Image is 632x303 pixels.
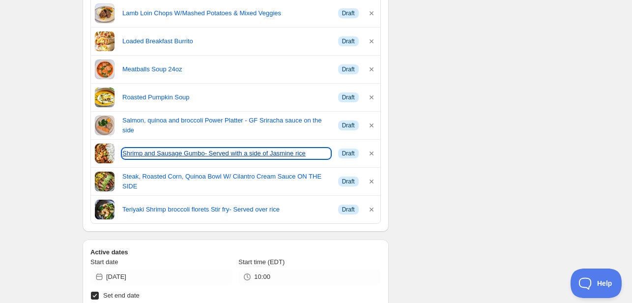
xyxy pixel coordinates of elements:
a: Teriyaki Shrimp broccoli florets Stir fry- Served over rice [122,205,330,214]
span: Draft [342,9,355,17]
img: Shrimp and Sausage Gumbo- Served with a side of Jasmine rice - Fresh 'N Tasty - Naples Meal Prep [95,144,115,163]
a: Shrimp and Sausage Gumbo- Served with a side of Jasmine rice [122,149,330,158]
a: Salmon, quinoa and broccoli Power Platter - GF Sriracha sauce on the side [122,116,330,135]
a: Meatballs Soup 24oz [122,64,330,74]
iframe: Toggle Customer Support [571,269,622,298]
span: Start time (EDT) [238,258,285,266]
img: Breakfast Burrito - Loaded with tater tots, sausage, eggs, veggies and cheese. *Mixed Fruit on th... [95,31,115,51]
span: Draft [342,65,355,73]
span: Draft [342,206,355,213]
img: Meatballs Soup 24oz - Fresh 'N Tasty - Naples Meal Prep [95,60,115,79]
span: Draft [342,178,355,185]
span: Draft [342,93,355,101]
span: Set end date [103,292,140,299]
a: Loaded Breakfast Burrito [122,36,330,46]
img: Teriyaki Shrimp broccoli florets Stir fry- Served over rice - Fresh 'N Tasty - Naples Meal Prep [95,200,115,219]
img: Lamb Loin Chops W/Mashed Potatoes & Mixed Veggies - Fresh 'N Tasty - Naples Meal prep [95,3,115,23]
img: Nutrient Salmon, quinoa and broccoli Power Platter - GF Sriracha sauce on the side - Fresh 'N Tas... [95,116,115,135]
span: Draft [342,150,355,157]
span: Draft [342,121,355,129]
a: Roasted Pumpkin Soup [122,92,330,102]
span: Draft [342,37,355,45]
a: Lamb Loin Chops W/Mashed Potatoes & Mixed Veggies [122,8,330,18]
span: Start date [90,258,118,266]
h2: Active dates [90,247,381,257]
a: Steak, Roasted Corn, Quinoa Bowl W/ Cilantro Cream Sauce ON THE SIDE [122,172,330,191]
